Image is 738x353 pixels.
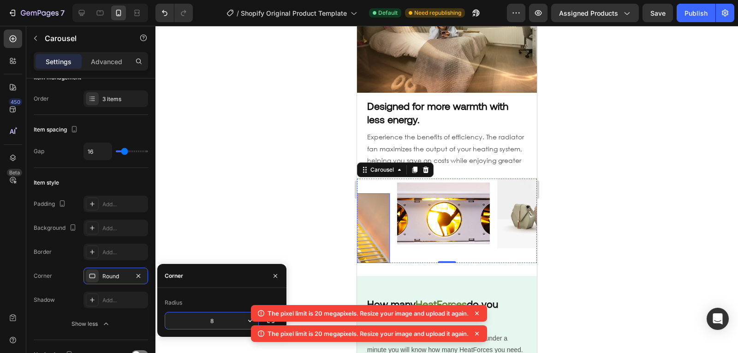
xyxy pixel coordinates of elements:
p: The pixel limit is 20 megapixels. Resize your image and upload it again. [268,309,469,318]
input: Auto [165,312,258,329]
div: Add... [102,248,146,257]
div: Item spacing [34,124,80,136]
button: Publish [677,4,715,22]
div: Gap [34,147,44,156]
p: Settings [46,57,71,66]
strong: do you need? [10,272,141,297]
div: Corner [34,272,52,280]
span: Save [650,9,666,17]
strong: How many [10,272,59,284]
div: Border [34,248,52,256]
div: 450 [9,98,22,106]
div: Padding [34,198,68,210]
div: Item style [34,179,59,187]
button: Save [643,4,673,22]
span: / [237,8,239,18]
img: image_demo.jpg [140,153,233,222]
strong: HeatForces [59,272,110,284]
div: Round [102,272,129,281]
button: Assigned Products [551,4,639,22]
div: Order [34,95,49,103]
span: Assigned Products [559,8,618,18]
div: 3 items [102,95,146,103]
span: Need republishing [414,9,461,17]
span: Shopify Original Product Template [241,8,347,18]
div: Radius [165,299,182,307]
div: Add... [102,200,146,209]
div: Publish [684,8,708,18]
div: Corner [165,272,183,280]
p: 7 [60,7,65,18]
div: Beta [7,169,22,176]
button: 7 [4,4,69,22]
div: Open Intercom Messenger [707,308,729,330]
p: Carousel [45,33,123,44]
div: Add... [102,296,146,305]
div: Shadow [34,296,55,304]
span: Default [378,9,398,17]
p: Advanced [91,57,122,66]
input: Auto [84,143,112,160]
iframe: Design area [357,26,537,353]
div: Undo/Redo [155,4,193,22]
div: Show less [71,319,111,329]
button: Show less [34,316,148,332]
p: The pixel limit is 20 megapixels. Resize your image and upload it again. [268,329,469,338]
div: Background [34,222,78,234]
div: Add... [102,224,146,233]
div: Carousel [12,140,39,148]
